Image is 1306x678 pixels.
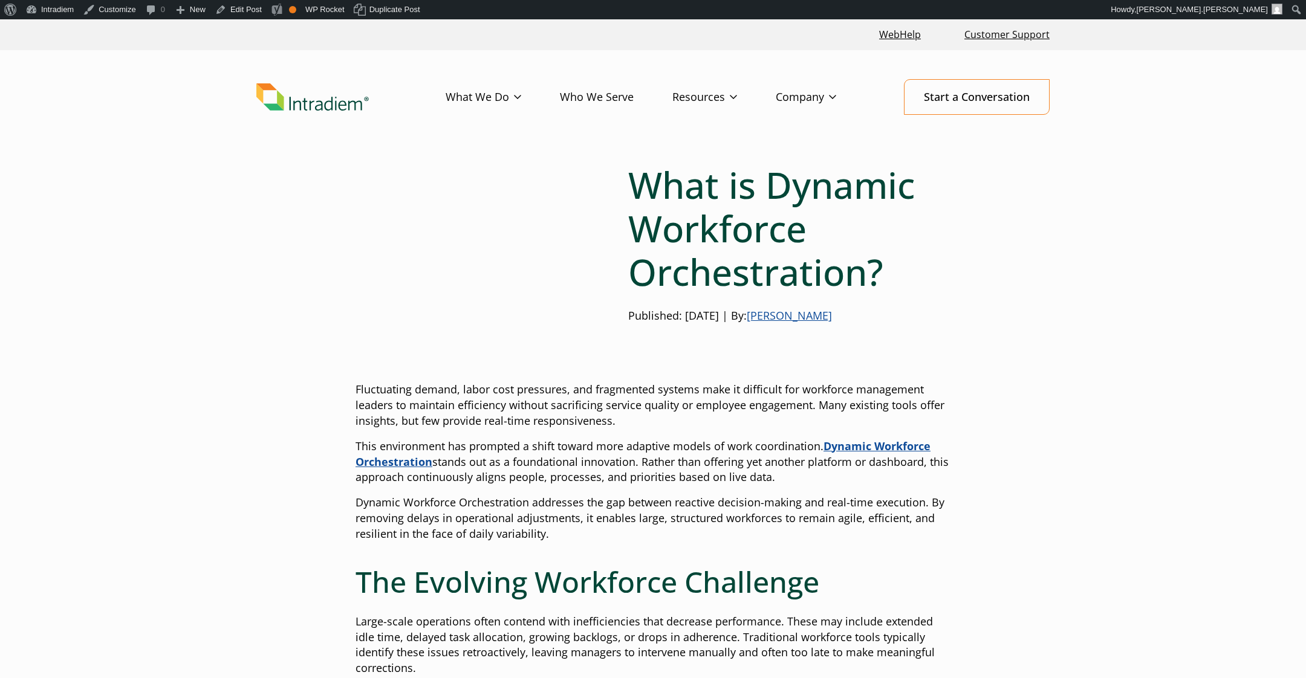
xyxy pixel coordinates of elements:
a: Start a Conversation [904,79,1050,115]
strong: Dynamic Workforce Orchestration [356,439,931,469]
p: Published: [DATE] | By: [628,308,950,324]
a: What We Do [446,80,560,115]
a: Resources [672,80,776,115]
div: OK [289,6,296,13]
a: [PERSON_NAME] [747,308,832,323]
p: Large-scale operations often contend with inefficiencies that decrease performance. These may inc... [356,614,950,677]
a: Customer Support [960,22,1054,48]
img: Intradiem [256,83,369,111]
a: Company [776,80,875,115]
p: This environment has prompted a shift toward more adaptive models of work coordination. stands ou... [356,439,950,486]
span: [PERSON_NAME].[PERSON_NAME] [1137,5,1268,14]
p: Fluctuating demand, labor cost pressures, and fragmented systems make it difficult for workforce ... [356,382,950,429]
a: Link to homepage of Intradiem [256,83,446,111]
a: Link opens in a new window [356,439,931,469]
a: Who We Serve [560,80,672,115]
h1: What is Dynamic Workforce Orchestration? [628,163,950,294]
a: Link opens in a new window [874,22,926,48]
h2: The Evolving Workforce Challenge [356,564,950,599]
p: Dynamic Workforce Orchestration addresses the gap between reactive decision-making and real-time ... [356,495,950,542]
